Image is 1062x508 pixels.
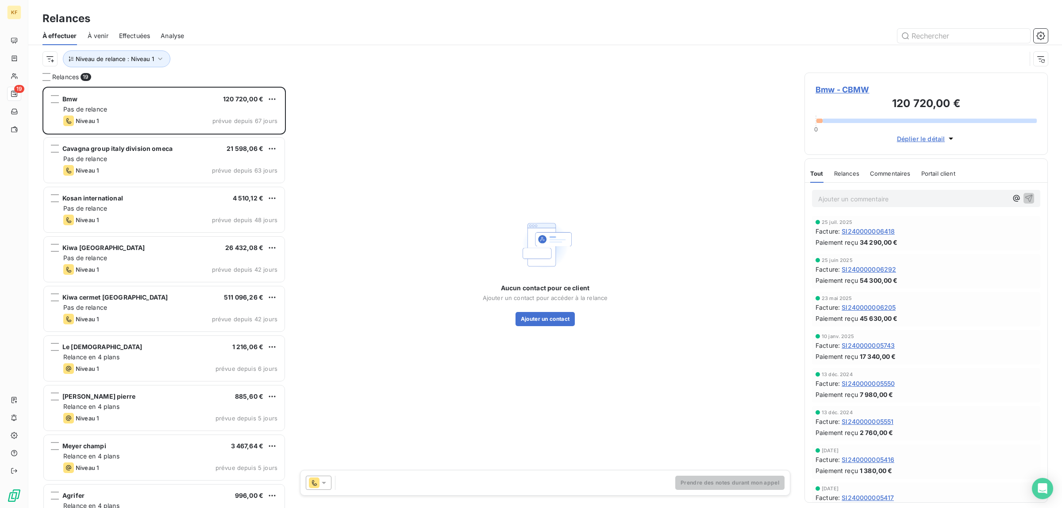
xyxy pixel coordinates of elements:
button: Niveau de relance : Niveau 1 [63,50,170,67]
span: Paiement reçu [816,276,858,285]
span: 26 432,08 € [225,244,263,251]
span: SI240000005551 [842,417,893,426]
div: Open Intercom Messenger [1032,478,1053,499]
span: 23 mai 2025 [822,296,852,301]
span: 17 340,00 € [860,352,896,361]
span: prévue depuis 63 jours [212,167,277,174]
span: Facture : [816,265,840,274]
span: SI240000006205 [842,303,896,312]
span: Tout [810,170,823,177]
button: Prendre des notes durant mon appel [675,476,785,490]
h3: Relances [42,11,90,27]
span: Effectuées [119,31,150,40]
span: 19 [81,73,91,81]
span: SI240000005550 [842,379,895,388]
span: Facture : [816,493,840,502]
span: [PERSON_NAME] pierre [62,393,135,400]
span: Pas de relance [63,254,107,262]
img: Logo LeanPay [7,489,21,503]
span: Paiement reçu [816,352,858,361]
span: prévue depuis 42 jours [212,316,277,323]
img: Empty state [517,216,573,273]
div: grid [42,87,286,508]
span: 45 630,00 € [860,314,898,323]
span: Niveau 1 [76,316,99,323]
span: Agrifer [62,492,85,499]
span: 25 juin 2025 [822,258,853,263]
span: Facture : [816,455,840,464]
span: Facture : [816,417,840,426]
span: 1 216,06 € [232,343,264,350]
span: 34 290,00 € [860,238,898,247]
span: prévue depuis 6 jours [215,365,277,372]
span: 54 300,00 € [860,276,898,285]
span: 0 [814,126,818,133]
h3: 120 720,00 € [816,96,1037,113]
span: [DATE] [822,486,839,491]
span: Pas de relance [63,204,107,212]
span: SI240000006418 [842,227,895,236]
span: 13 déc. 2024 [822,372,853,377]
span: Relance en 4 plans [63,452,119,460]
span: Paiement reçu [816,390,858,399]
span: Analyse [161,31,184,40]
span: Niveau 1 [76,216,99,223]
span: prévue depuis 5 jours [215,415,277,422]
span: Paiement reçu [816,314,858,323]
span: 4 510,12 € [233,194,264,202]
span: [DATE] [822,448,839,453]
span: Niveau 1 [76,415,99,422]
span: Relance en 4 plans [63,403,119,410]
span: Niveau de relance : Niveau 1 [76,55,154,62]
span: Niveau 1 [76,266,99,273]
span: Bmw [62,95,77,103]
span: Paiement reçu [816,428,858,437]
span: Relances [52,73,79,81]
span: Le [DEMOGRAPHIC_DATA] [62,343,142,350]
span: Paiement reçu [816,238,858,247]
span: SI240000006292 [842,265,896,274]
span: 13 déc. 2024 [822,410,853,415]
span: Pas de relance [63,304,107,311]
span: 7 980,00 € [860,390,893,399]
span: Facture : [816,227,840,236]
span: Commentaires [870,170,911,177]
span: Portail client [921,170,955,177]
span: SI240000005416 [842,455,894,464]
span: Paiement reçu [816,466,858,475]
span: Relance en 4 plans [63,353,119,361]
span: prévue depuis 5 jours [215,464,277,471]
span: Facture : [816,341,840,350]
span: 511 096,26 € [224,293,263,301]
span: 2 760,00 € [860,428,893,437]
span: 120 720,00 € [223,95,263,103]
span: 3 467,64 € [231,442,264,450]
button: Ajouter un contact [516,312,575,326]
span: Relances [834,170,859,177]
span: Niveau 1 [76,365,99,372]
span: Déplier le détail [897,134,945,143]
span: prévue depuis 42 jours [212,266,277,273]
span: 10 janv. 2025 [822,334,854,339]
span: SI240000005417 [842,493,894,502]
span: Niveau 1 [76,167,99,174]
span: Pas de relance [63,105,107,113]
span: À venir [88,31,108,40]
span: Pas de relance [63,155,107,162]
span: prévue depuis 67 jours [212,117,277,124]
div: KF [7,5,21,19]
span: 996,00 € [235,492,263,499]
span: 19 [14,85,24,93]
span: Kiwa [GEOGRAPHIC_DATA] [62,244,145,251]
button: Déplier le détail [894,134,958,144]
span: À effectuer [42,31,77,40]
span: Ajouter un contact pour accéder à la relance [483,294,608,301]
input: Rechercher [897,29,1030,43]
span: Aucun contact pour ce client [501,284,589,292]
span: 25 juil. 2025 [822,219,852,225]
span: Niveau 1 [76,117,99,124]
span: Kosan international [62,194,123,202]
span: Bmw - CBMW [816,84,1037,96]
span: 885,60 € [235,393,263,400]
span: Facture : [816,379,840,388]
